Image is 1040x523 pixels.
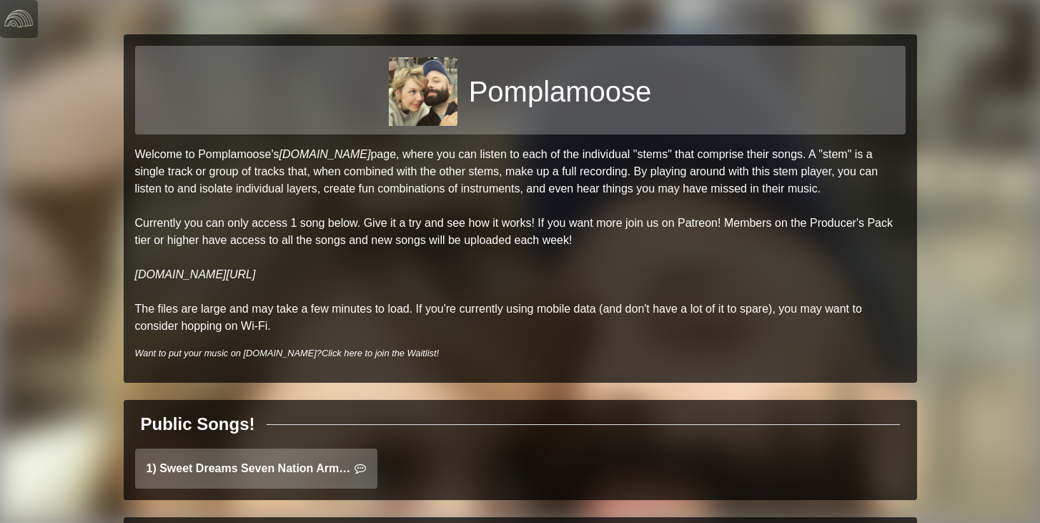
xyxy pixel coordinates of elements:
a: [DOMAIN_NAME] [279,148,370,160]
div: Public Songs! [141,411,255,437]
a: 1) Sweet Dreams Seven Nation Army Mashup [135,449,377,489]
i: Want to put your music on [DOMAIN_NAME]? [135,348,440,358]
p: Welcome to Pomplamoose's page, where you can listen to each of the individual "stems" that compri... [135,146,906,335]
a: [DOMAIN_NAME][URL] [135,268,256,280]
h1: Pomplamoose [469,74,652,109]
img: 0b413ca4293993cd97c842dee4ef857c5ee5547a4dd82cef006aec151a4b0416.jpg [389,57,457,126]
img: logo-white-4c48a5e4bebecaebe01ca5a9d34031cfd3d4ef9ae749242e8c4bf12ef99f53e8.png [4,4,33,33]
a: Click here to join the Waitlist! [322,348,439,358]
